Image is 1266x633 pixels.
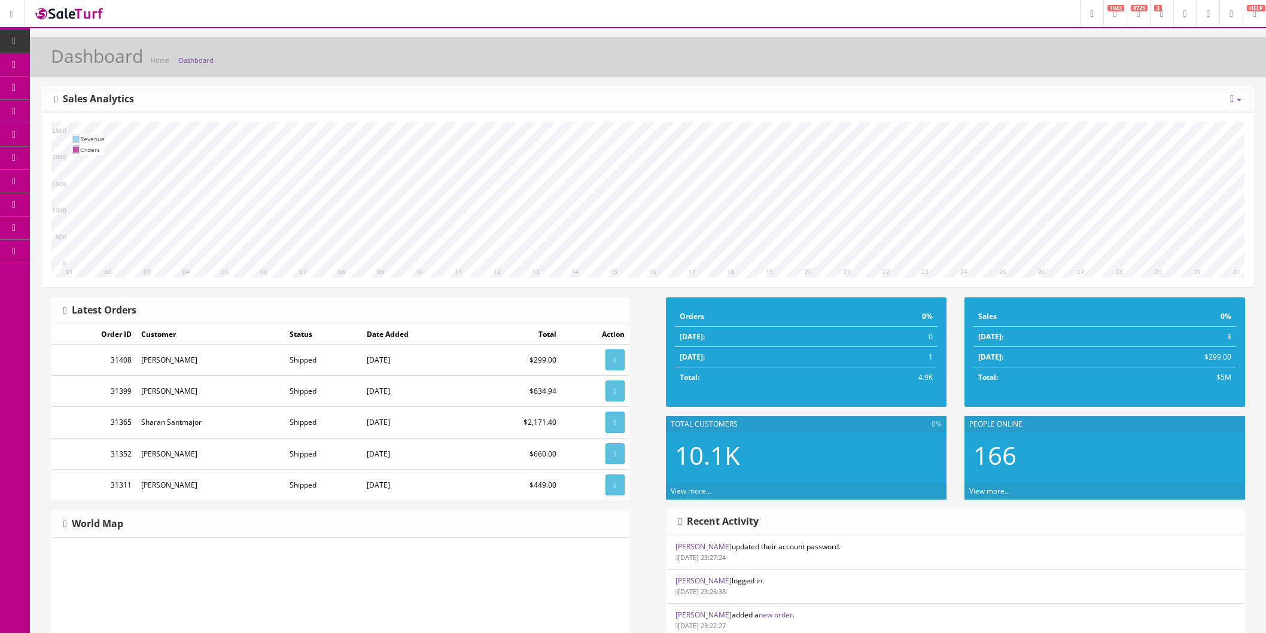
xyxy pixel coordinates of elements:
td: Shipped [285,438,362,469]
td: Order ID [51,324,136,345]
td: [PERSON_NAME] [136,376,285,407]
td: Orders [80,144,105,155]
td: $299.00 [471,345,561,376]
td: 1 [830,347,938,367]
td: Customer [136,324,285,345]
span: HELP [1247,5,1265,11]
span: 8725 [1131,5,1148,11]
a: View more... [969,486,1010,496]
td: 4.9K [830,367,938,388]
td: Shipped [285,469,362,500]
td: Shipped [285,407,362,438]
h3: Recent Activity [678,516,759,527]
h2: 166 [973,442,1236,469]
td: Action [561,324,629,345]
td: Orders [675,306,830,327]
a: Dashboard [179,56,214,65]
td: [DATE] [362,438,471,469]
span: 1943 [1107,5,1124,11]
td: Shipped [285,376,362,407]
strong: Total: [680,372,699,382]
td: Status [285,324,362,345]
span: 3 [1154,5,1162,11]
td: [DATE] [362,345,471,376]
small: [DATE] 23:26:38 [675,587,726,596]
strong: Total: [978,372,998,382]
td: 31352 [51,438,136,469]
h2: 10.1K [675,442,938,469]
small: [DATE] 23:22:27 [675,621,726,630]
td: [DATE] [362,407,471,438]
img: SaleTurf [34,5,105,22]
strong: [DATE]: [978,352,1003,362]
h1: Dashboard [51,46,143,66]
div: People Online [964,416,1245,433]
h3: Latest Orders [63,305,136,316]
h3: World Map [63,519,123,529]
td: Sales [973,306,1101,327]
td: [PERSON_NAME] [136,469,285,500]
td: 0 [830,327,938,347]
div: Total Customers [666,416,947,433]
a: [PERSON_NAME] [675,541,732,552]
a: [PERSON_NAME] [675,576,732,586]
td: [DATE] [362,469,471,500]
td: Total [471,324,561,345]
td: $2,171.40 [471,407,561,438]
td: [DATE] [362,376,471,407]
td: 31408 [51,345,136,376]
small: [DATE] 23:27:24 [675,553,726,562]
a: View more... [671,486,711,496]
strong: [DATE]: [680,352,705,362]
td: 0% [1101,306,1236,327]
li: logged in. [667,569,1244,604]
td: [PERSON_NAME] [136,345,285,376]
a: new order [759,610,793,620]
td: $299.00 [1101,347,1236,367]
a: Home [151,56,169,65]
td: Revenue [80,133,105,144]
h3: Sales Analytics [54,94,134,105]
td: $634.94 [471,376,561,407]
td: [PERSON_NAME] [136,438,285,469]
li: updated their account password. [667,535,1244,570]
td: $660.00 [471,438,561,469]
td: $5M [1101,367,1236,388]
td: Shipped [285,345,362,376]
span: 0% [932,419,942,430]
a: [PERSON_NAME] [675,610,732,620]
td: Sharan Santmajor [136,407,285,438]
td: 31311 [51,469,136,500]
td: 31365 [51,407,136,438]
td: $449.00 [471,469,561,500]
strong: [DATE]: [680,331,705,342]
td: 31399 [51,376,136,407]
td: $ [1101,327,1236,347]
td: Date Added [362,324,471,345]
td: 0% [830,306,938,327]
strong: [DATE]: [978,331,1003,342]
